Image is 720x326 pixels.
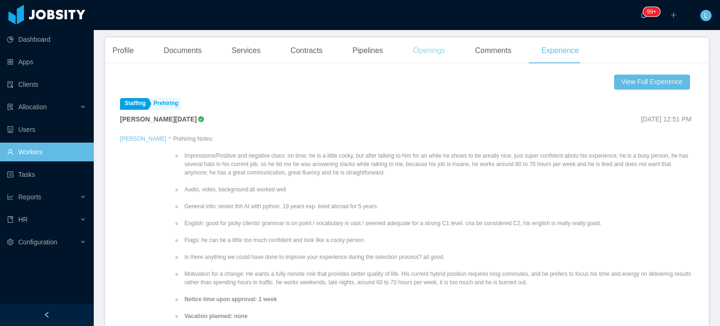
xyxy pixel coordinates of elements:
div: Pipelines [345,38,390,64]
a: Prehiring [149,98,181,110]
a: icon: userWorkers [7,143,86,161]
li: Audio, video, background:all worked well [182,185,694,194]
div: Profile [105,38,141,64]
i: icon: setting [7,239,14,245]
a: icon: robotUsers [7,120,86,139]
li: Motivation for a change: He wants a fully remote role that provides better quality of life. His c... [182,270,694,287]
div: Comments [468,38,519,64]
span: HR [18,216,28,223]
div: Services [224,38,268,64]
div: Openings [405,38,453,64]
div: Documents [156,38,209,64]
li: English: good for picky clients/ grammar is on point / vocabulary is vast / seemed adequate for a... [182,219,694,227]
li: Is there anything we could have done to improve your experience during the selection process? all... [182,253,694,261]
li: Flags: he can be a little too much confident and look like a cocky person. [182,236,694,244]
a: View Full Experience [614,75,694,90]
i: icon: bell [640,12,647,18]
span: Allocation [18,103,47,111]
strong: [PERSON_NAME][DATE] [120,115,197,123]
strong: Notice time upon approval: 1 week [184,296,277,303]
span: [DATE] 12:51 PM [641,115,691,123]
a: icon: appstoreApps [7,53,86,71]
sup: 1907 [643,7,660,16]
i: icon: plus [670,12,677,18]
i: icon: line-chart [7,194,14,200]
span: L [704,10,708,21]
strong: Vacation planned: none [184,313,247,319]
li: Impressions/Positive and negative clues: on time; he is a little cocky, but after talking to him ... [182,152,694,177]
a: icon: pie-chartDashboard [7,30,86,49]
li: General info: senior thh AI with python. 19 years exp. lived abroad for 5 years. [182,202,694,211]
a: icon: auditClients [7,75,86,94]
div: Contracts [283,38,330,64]
i: icon: book [7,216,14,223]
span: Reports [18,193,41,201]
a: [PERSON_NAME] [120,136,166,142]
i: icon: solution [7,104,14,110]
div: Experience [534,38,586,64]
a: icon: profileTasks [7,165,86,184]
span: Configuration [18,238,57,246]
a: Staffing [120,98,148,110]
button: View Full Experience [614,75,690,90]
